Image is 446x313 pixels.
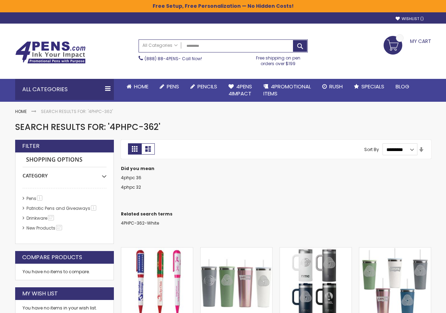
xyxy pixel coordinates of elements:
strong: Grid [128,143,141,155]
a: 20 Oz. RTIC® Everyday Premium Promotional Tumbler [359,247,431,253]
div: Free shipping on pen orders over $199 [249,52,308,67]
span: 17 [48,215,54,220]
span: Specials [361,83,384,90]
a: 4PROMOTIONALITEMS [258,79,317,102]
a: Wishlist [396,16,424,21]
span: Search results for: '4pHPC-362' [15,121,160,133]
span: All Categories [142,43,178,48]
span: 1 [37,195,42,201]
span: 4Pens 4impact [228,83,252,97]
a: Pens1 [25,195,45,201]
span: Blog [396,83,409,90]
span: - Call Now! [145,56,202,62]
a: Blog [390,79,415,94]
a: Rush [317,79,348,94]
a: Patriotic Pens and Giveaways1 [25,205,99,211]
a: 4phpc 32 [121,184,141,190]
a: Pens [154,79,185,94]
span: Pencils [197,83,217,90]
dt: Did you mean [121,166,431,171]
dt: Related search terms [121,211,431,217]
a: 4PHPC-362-White [121,220,159,226]
span: 1 [91,205,96,211]
a: All Categories [139,40,181,51]
span: Rush [329,83,343,90]
a: (888) 88-4PENS [145,56,178,62]
a: 4phpc 36 [121,175,141,181]
strong: Shopping Options [23,152,106,168]
div: You have no items in your wish list. [23,305,106,311]
strong: Search results for: '4pHPC-362' [41,108,113,114]
label: Sort By [364,146,379,152]
a: Home [121,79,154,94]
a: Specials [348,79,390,94]
div: Category [23,167,106,179]
a: 28 Oz. RTIC® Everyday Premium Promotional Tumbler [201,247,272,253]
a: Drinkware17 [25,215,56,221]
span: Pens [167,83,179,90]
a: New Products17 [25,225,65,231]
div: You have no items to compare. [15,264,114,280]
strong: Compare Products [22,253,82,261]
span: 4PROMOTIONAL ITEMS [263,83,311,97]
strong: My Wish List [22,290,58,298]
strong: Filter [22,142,39,150]
div: All Categories [15,79,114,100]
a: 4Pens4impact [223,79,258,102]
a: Pencils [185,79,223,94]
a: Home [15,108,27,114]
a: Inspirations Jumbo Twist-Action Pen - Pre-Decorated Cap [121,247,193,253]
a: Customizable 16 Oz. RTIC® Road Trip Travel Mug [280,247,352,253]
img: 4Pens Custom Pens and Promotional Products [15,41,86,64]
span: Home [134,83,148,90]
span: 17 [56,225,62,230]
